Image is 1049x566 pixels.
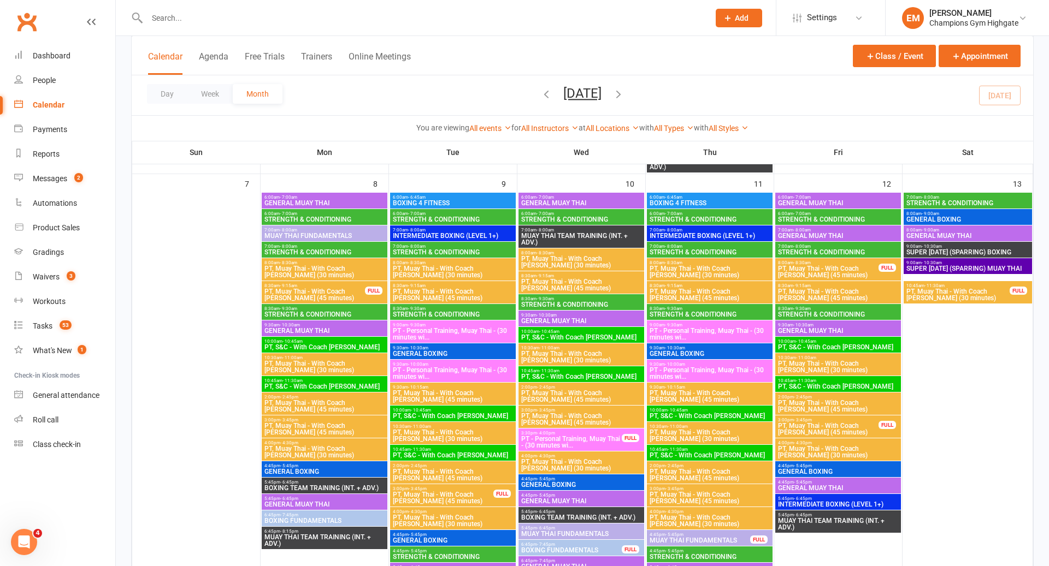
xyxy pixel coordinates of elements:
span: GENERAL MUAY THAI [264,327,385,334]
span: 9:30am [392,385,514,390]
div: 13 [1013,174,1033,192]
a: Product Sales [14,216,115,240]
span: PT, S&C - With Coach [PERSON_NAME] [777,383,899,390]
span: PT, S&C - With Coach [PERSON_NAME] [264,344,385,350]
th: Sat [903,141,1033,164]
span: PT, Muay Thai - With Coach [PERSON_NAME] (45 minutes) [521,278,642,291]
span: - 8:30am [665,260,682,265]
span: - 10:45am [411,408,431,413]
a: All Instructors [521,124,579,133]
button: Free Trials [245,51,285,75]
div: EM [902,7,924,29]
span: - 9:15am [537,273,554,278]
div: FULL [365,287,382,295]
a: Reports [14,142,115,166]
span: - 10:45am [668,408,688,413]
span: - 10:15am [408,385,428,390]
span: - 3:45pm [280,418,298,422]
span: 6:00am [649,211,770,216]
div: [PERSON_NAME] [929,8,1018,18]
span: - 10:30am [408,345,428,350]
span: 8:00am [264,260,385,265]
button: Month [233,84,282,104]
span: 1 [78,345,86,354]
span: 9:00am [906,244,1030,249]
span: 3:00pm [264,418,385,422]
div: Workouts [33,297,66,306]
span: 10:30am [521,345,642,350]
span: PT, Muay Thai - With Coach [PERSON_NAME] (45 minutes) [777,265,879,278]
span: 8:30am [392,306,514,311]
span: - 8:00am [793,228,811,233]
span: 7:00am [906,195,1030,200]
span: STRENGTH & CONDITIONING [521,216,642,223]
span: - 6:45am [408,195,426,200]
span: PT - Personal Training, Muay Thai - (30 minutes wi... [521,436,622,449]
span: PT, Muay Thai - With Coach [PERSON_NAME] (45 minutes) [777,422,879,436]
span: - 9:15am [665,283,682,288]
span: PT - Personal Training, Muay Thai - (30 minutes wi... [649,367,770,380]
span: - 7:00am [537,211,554,216]
span: PT, Muay Thai - With Coach [PERSON_NAME] (45 minutes) [264,400,385,413]
span: 2:00pm [521,385,642,390]
span: 7:00am [649,228,770,233]
span: 2 [74,173,83,182]
span: STRENGTH & CONDITIONING [777,216,899,223]
span: 10:30am [392,424,514,429]
button: Online Meetings [349,51,411,75]
span: - 10:30am [665,345,685,350]
span: 6:00am [264,195,385,200]
span: 2:00pm [777,395,899,400]
span: - 10:30am [922,244,942,249]
span: GENERAL BOXING [906,216,1030,223]
span: - 3:45pm [794,418,812,422]
span: SUPER [DATE] (SPARRING) MUAY THAI [906,265,1030,272]
span: INTERMEDIATE BOXING (LEVEL 1+) [649,233,770,239]
span: 9:30am [264,323,385,327]
span: - 8:00am [922,195,939,200]
span: PT, Muay Thai - With Coach [PERSON_NAME] (45 minutes) [649,390,770,403]
span: - 11:30am [924,283,945,288]
span: STRENGTH & CONDITIONING [264,216,385,223]
a: Clubworx [13,8,40,35]
div: People [33,76,56,85]
span: PT - Personal Training, Muay Thai - (30 minutes wi... [392,367,514,380]
span: Settings [807,5,837,30]
th: Mon [261,141,389,164]
span: - 10:30am [280,323,300,327]
th: Sun [132,141,261,164]
span: 2:00pm [264,395,385,400]
a: Roll call [14,408,115,432]
span: 10:00am [777,339,899,344]
span: - 7:00am [537,195,554,200]
span: 7:00am [392,228,514,233]
span: PT, Muay Thai - With Coach [PERSON_NAME] (45 minutes) [521,390,642,403]
span: 6:00am [521,211,642,216]
button: Trainers [301,51,332,75]
span: PT - Personal Training, Muay Thai - (30 minutes wi... [649,327,770,341]
span: - 3:45pm [537,408,555,413]
iframe: Intercom live chat [11,529,37,555]
span: 8:00am [906,228,1030,233]
span: - 8:00am [280,228,297,233]
span: - 8:00am [280,244,297,249]
span: GENERAL MUAY THAI [906,233,1030,239]
span: - 8:00am [665,228,682,233]
span: - 2:45pm [794,395,812,400]
span: - 8:00am [665,244,682,249]
span: - 9:15am [793,283,811,288]
span: - 9:15am [408,283,426,288]
span: - 4:00pm [537,431,555,436]
span: 8:00am [906,211,1030,216]
div: What's New [33,346,72,355]
span: GENERAL MUAY THAI [264,200,385,206]
span: GENERAL MUAY THAI [777,200,899,206]
strong: for [511,123,521,132]
span: - 10:00am [665,362,685,367]
a: All Types [654,124,694,133]
span: 9:30am [777,323,899,327]
span: 8:30am [649,306,770,311]
span: STRENGTH & CONDITIONING [649,216,770,223]
a: All events [469,124,511,133]
th: Thu [646,141,774,164]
